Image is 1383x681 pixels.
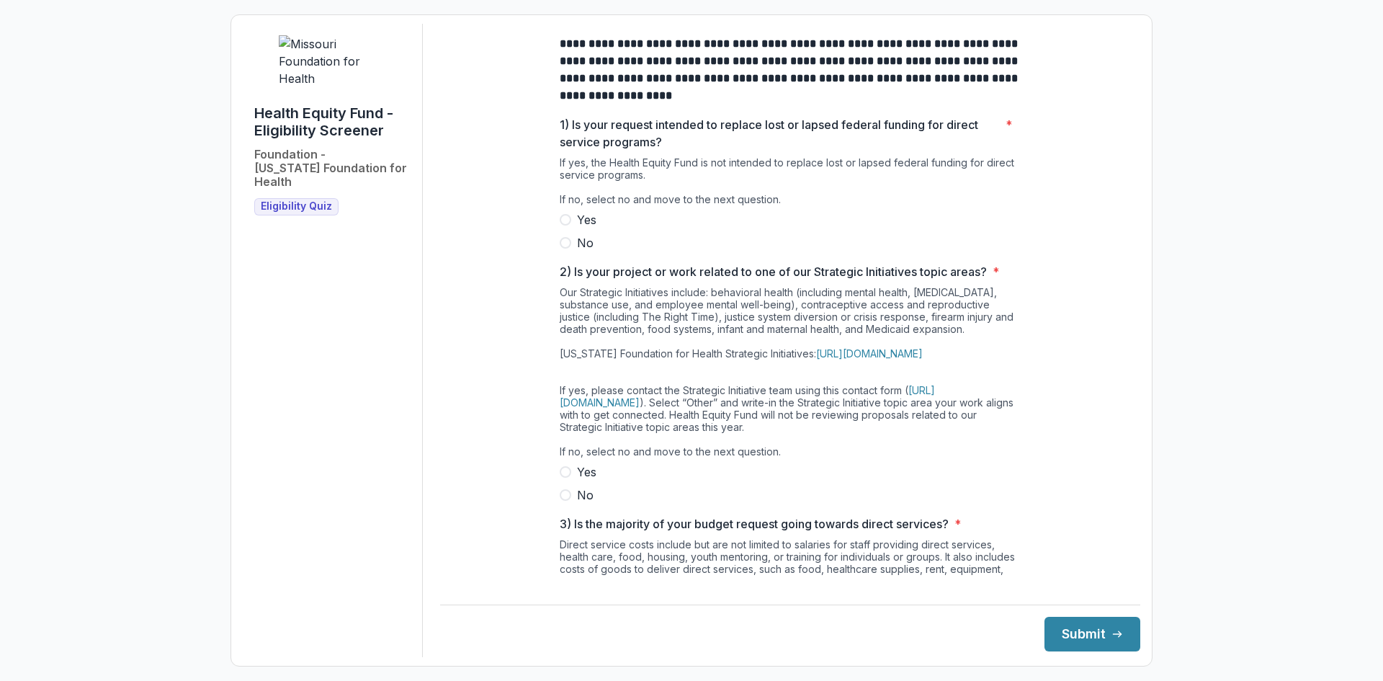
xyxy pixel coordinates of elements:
[577,463,596,481] span: Yes
[816,347,923,360] a: [URL][DOMAIN_NAME]
[254,148,411,190] h2: Foundation - [US_STATE] Foundation for Health
[560,515,949,533] p: 3) Is the majority of your budget request going towards direct services?
[560,286,1021,463] div: Our Strategic Initiatives include: behavioral health (including mental health, [MEDICAL_DATA], su...
[560,263,987,280] p: 2) Is your project or work related to one of our Strategic Initiatives topic areas?
[279,35,387,87] img: Missouri Foundation for Health
[560,538,1021,667] div: Direct service costs include but are not limited to salaries for staff providing direct services,...
[577,211,596,228] span: Yes
[560,156,1021,211] div: If yes, the Health Equity Fund is not intended to replace lost or lapsed federal funding for dire...
[560,384,935,409] a: [URL][DOMAIN_NAME]
[560,116,1000,151] p: 1) Is your request intended to replace lost or lapsed federal funding for direct service programs?
[577,234,594,252] span: No
[254,104,411,139] h1: Health Equity Fund - Eligibility Screener
[261,200,332,213] span: Eligibility Quiz
[1044,617,1140,651] button: Submit
[577,486,594,504] span: No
